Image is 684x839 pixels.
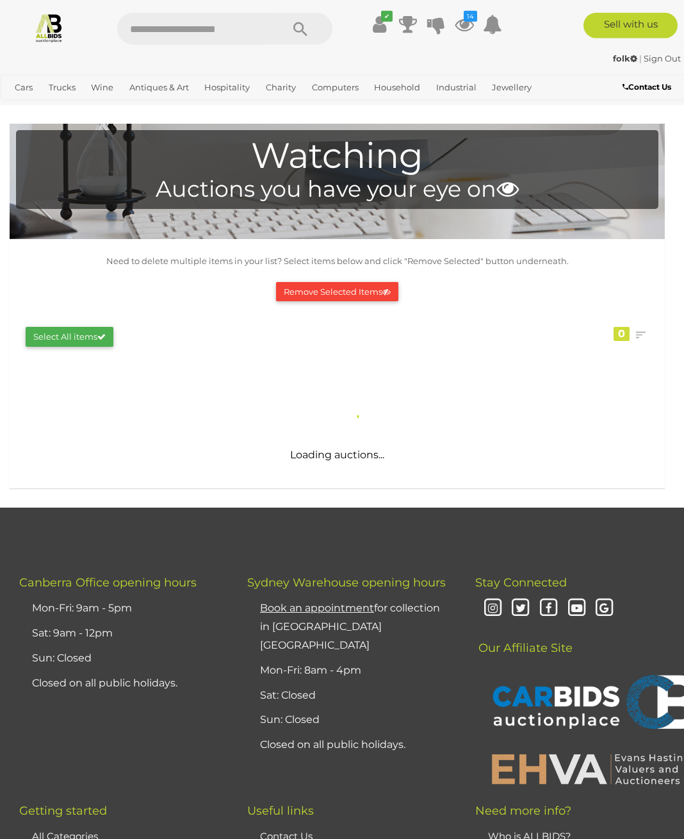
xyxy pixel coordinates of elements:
[644,53,681,63] a: Sign Out
[623,80,674,94] a: Contact Us
[276,282,398,302] button: Remove Selected Items
[475,804,571,818] span: Need more info?
[29,596,215,621] li: Mon-Fri: 9am - 5pm
[124,77,194,98] a: Antiques & Art
[566,597,588,620] i: Youtube
[613,53,639,63] a: folk
[10,98,44,119] a: Office
[455,13,474,36] a: 14
[369,77,425,98] a: Household
[10,77,38,98] a: Cars
[260,602,374,614] u: Book an appointment
[475,622,573,655] span: Our Affiliate Site
[44,77,81,98] a: Trucks
[247,576,446,590] span: Sydney Warehouse opening hours
[464,11,477,22] i: 14
[199,77,255,98] a: Hospitality
[257,683,443,708] li: Sat: Closed
[307,77,364,98] a: Computers
[19,804,107,818] span: Getting started
[257,733,443,758] li: Closed on all public holidays.
[639,53,642,63] span: |
[475,576,567,590] span: Stay Connected
[22,137,652,176] h1: Watching
[257,708,443,733] li: Sun: Closed
[594,597,616,620] i: Google
[92,98,193,119] a: [GEOGRAPHIC_DATA]
[257,658,443,683] li: Mon-Fri: 8am - 4pm
[50,98,86,119] a: Sports
[29,646,215,671] li: Sun: Closed
[290,449,384,461] span: Loading auctions...
[381,11,393,22] i: ✔
[614,327,630,341] div: 0
[370,13,389,36] a: ✔
[623,82,671,92] b: Contact Us
[29,621,215,646] li: Sat: 9am - 12pm
[510,597,532,620] i: Twitter
[19,576,197,590] span: Canberra Office opening hours
[482,597,504,620] i: Instagram
[613,53,637,63] strong: folk
[261,77,301,98] a: Charity
[487,77,537,98] a: Jewellery
[268,13,332,45] button: Search
[583,13,678,38] a: Sell with us
[247,804,314,818] span: Useful links
[86,77,118,98] a: Wine
[29,671,215,696] li: Closed on all public holidays.
[537,597,560,620] i: Facebook
[26,327,113,347] button: Select All items
[16,254,658,269] p: Need to delete multiple items in your list? Select items below and click "Remove Selected" button...
[22,177,652,202] h4: Auctions you have your eye on
[34,13,64,43] img: Allbids.com.au
[431,77,482,98] a: Industrial
[260,602,440,651] a: Book an appointmentfor collection in [GEOGRAPHIC_DATA] [GEOGRAPHIC_DATA]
